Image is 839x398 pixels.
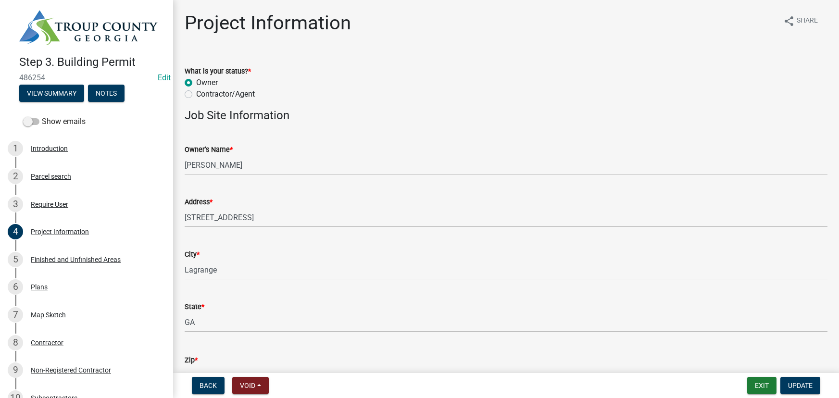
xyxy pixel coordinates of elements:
[31,284,48,290] div: Plans
[31,339,63,346] div: Contractor
[788,382,813,389] span: Update
[192,377,225,394] button: Back
[19,10,158,45] img: Troup County, Georgia
[185,304,204,311] label: State
[747,377,776,394] button: Exit
[8,252,23,267] div: 5
[158,73,171,82] wm-modal-confirm: Edit Application Number
[240,382,255,389] span: Void
[31,311,66,318] div: Map Sketch
[19,85,84,102] button: View Summary
[185,357,198,364] label: Zip
[31,201,68,208] div: Require User
[19,90,84,98] wm-modal-confirm: Summary
[158,73,171,82] a: Edit
[23,116,86,127] label: Show emails
[780,377,820,394] button: Update
[19,55,165,69] h4: Step 3. Building Permit
[232,377,269,394] button: Void
[88,85,125,102] button: Notes
[8,335,23,350] div: 8
[776,12,826,30] button: shareShare
[19,73,154,82] span: 486254
[31,367,111,373] div: Non-Registered Contractor
[31,173,71,180] div: Parcel search
[185,12,351,35] h1: Project Information
[783,15,795,27] i: share
[185,68,251,75] label: What is your status?
[8,197,23,212] div: 3
[31,145,68,152] div: Introduction
[196,88,255,100] label: Contractor/Agent
[31,256,121,263] div: Finished and Unfinished Areas
[31,228,89,235] div: Project Information
[88,90,125,98] wm-modal-confirm: Notes
[200,382,217,389] span: Back
[797,15,818,27] span: Share
[185,199,213,206] label: Address
[8,362,23,378] div: 9
[8,279,23,295] div: 6
[8,307,23,323] div: 7
[8,141,23,156] div: 1
[185,147,233,153] label: Owner's Name
[8,224,23,239] div: 4
[185,251,200,258] label: City
[196,77,218,88] label: Owner
[8,169,23,184] div: 2
[185,109,827,123] h4: Job Site Information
